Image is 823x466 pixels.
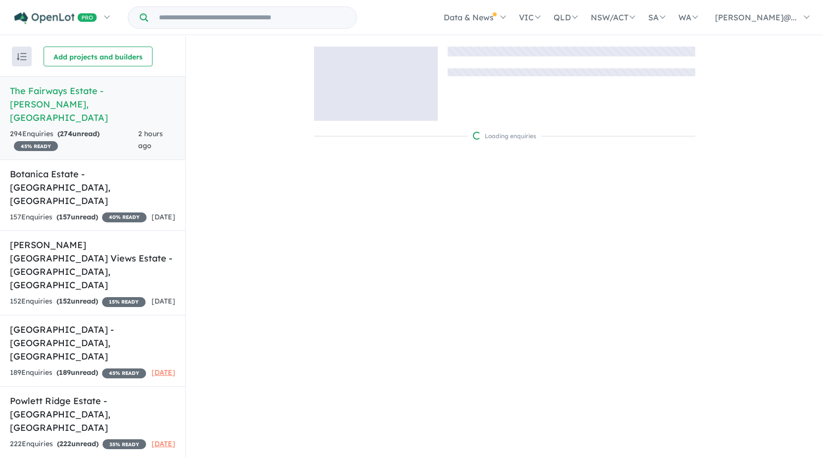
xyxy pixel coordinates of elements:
img: Openlot PRO Logo White [14,12,97,24]
span: 157 [59,212,71,221]
h5: Powlett Ridge Estate - [GEOGRAPHIC_DATA] , [GEOGRAPHIC_DATA] [10,394,175,434]
div: 294 Enquir ies [10,128,138,152]
img: sort.svg [17,53,27,60]
span: 35 % READY [103,439,146,449]
span: 40 % READY [102,212,147,222]
span: 2 hours ago [138,129,163,150]
span: 189 [59,368,71,377]
span: [DATE] [152,212,175,221]
h5: Botanica Estate - [GEOGRAPHIC_DATA] , [GEOGRAPHIC_DATA] [10,167,175,207]
span: [DATE] [152,439,175,448]
span: [PERSON_NAME]@... [715,12,797,22]
h5: The Fairways Estate - [PERSON_NAME] , [GEOGRAPHIC_DATA] [10,84,175,124]
div: 222 Enquir ies [10,438,146,450]
strong: ( unread) [57,439,99,448]
strong: ( unread) [56,212,98,221]
button: Add projects and builders [44,47,153,66]
span: [DATE] [152,368,175,377]
strong: ( unread) [57,129,100,138]
div: Loading enquiries [473,131,536,141]
span: 274 [60,129,72,138]
h5: [GEOGRAPHIC_DATA] - [GEOGRAPHIC_DATA] , [GEOGRAPHIC_DATA] [10,323,175,363]
span: 152 [59,297,71,306]
span: 45 % READY [14,141,58,151]
input: Try estate name, suburb, builder or developer [150,7,355,28]
span: 45 % READY [102,368,146,378]
strong: ( unread) [56,368,98,377]
div: 157 Enquir ies [10,211,147,223]
h5: [PERSON_NAME][GEOGRAPHIC_DATA] Views Estate - [GEOGRAPHIC_DATA] , [GEOGRAPHIC_DATA] [10,238,175,292]
strong: ( unread) [56,297,98,306]
div: 152 Enquir ies [10,296,146,308]
span: 15 % READY [102,297,146,307]
span: 222 [59,439,71,448]
div: 189 Enquir ies [10,367,146,379]
span: [DATE] [152,297,175,306]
